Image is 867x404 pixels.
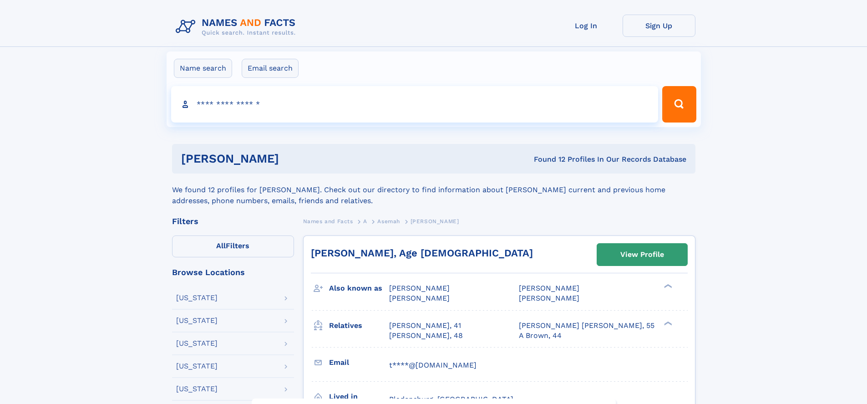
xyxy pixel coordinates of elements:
[519,331,562,341] a: A Brown, 44
[662,283,673,289] div: ❯
[363,218,367,225] span: A
[377,218,400,225] span: Asemah
[406,154,686,164] div: Found 12 Profiles In Our Records Database
[172,174,695,206] div: We found 12 profiles for [PERSON_NAME]. Check out our directory to find information about [PERSON...
[176,340,218,347] div: [US_STATE]
[519,294,579,302] span: [PERSON_NAME]
[174,59,232,78] label: Name search
[519,284,579,292] span: [PERSON_NAME]
[172,268,294,276] div: Browse Locations
[172,217,294,225] div: Filters
[176,294,218,302] div: [US_STATE]
[597,244,687,266] a: View Profile
[389,294,450,302] span: [PERSON_NAME]
[242,59,299,78] label: Email search
[662,320,673,326] div: ❯
[620,244,664,265] div: View Profile
[311,247,533,259] a: [PERSON_NAME], Age [DEMOGRAPHIC_DATA]
[329,318,389,333] h3: Relatives
[389,395,513,404] span: Bladensburg, [GEOGRAPHIC_DATA]
[181,153,406,164] h1: [PERSON_NAME]
[519,321,654,331] a: [PERSON_NAME] [PERSON_NAME], 55
[176,317,218,324] div: [US_STATE]
[389,284,450,292] span: [PERSON_NAME]
[623,15,695,37] a: Sign Up
[329,355,389,370] h3: Email
[176,363,218,370] div: [US_STATE]
[389,331,463,341] a: [PERSON_NAME], 48
[216,241,226,250] span: All
[303,215,353,227] a: Names and Facts
[411,218,459,225] span: [PERSON_NAME]
[176,385,218,393] div: [US_STATE]
[550,15,623,37] a: Log In
[389,321,461,331] a: [PERSON_NAME], 41
[377,215,400,227] a: Asemah
[171,86,659,123] input: search input
[172,235,294,257] label: Filters
[363,215,367,227] a: A
[662,86,696,123] button: Search Button
[329,281,389,296] h3: Also known as
[172,15,303,39] img: Logo Names and Facts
